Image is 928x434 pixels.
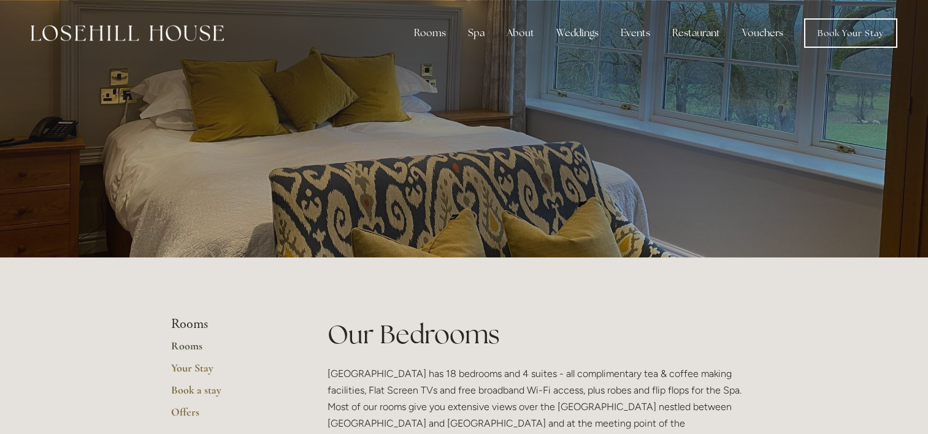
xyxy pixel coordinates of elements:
[328,316,757,352] h1: Our Bedrooms
[497,21,544,45] div: About
[404,21,456,45] div: Rooms
[171,405,288,427] a: Offers
[804,18,897,48] a: Book Your Stay
[171,339,288,361] a: Rooms
[171,316,288,332] li: Rooms
[611,21,660,45] div: Events
[31,25,224,41] img: Losehill House
[171,361,288,383] a: Your Stay
[458,21,494,45] div: Spa
[732,21,793,45] a: Vouchers
[546,21,608,45] div: Weddings
[662,21,730,45] div: Restaurant
[171,383,288,405] a: Book a stay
